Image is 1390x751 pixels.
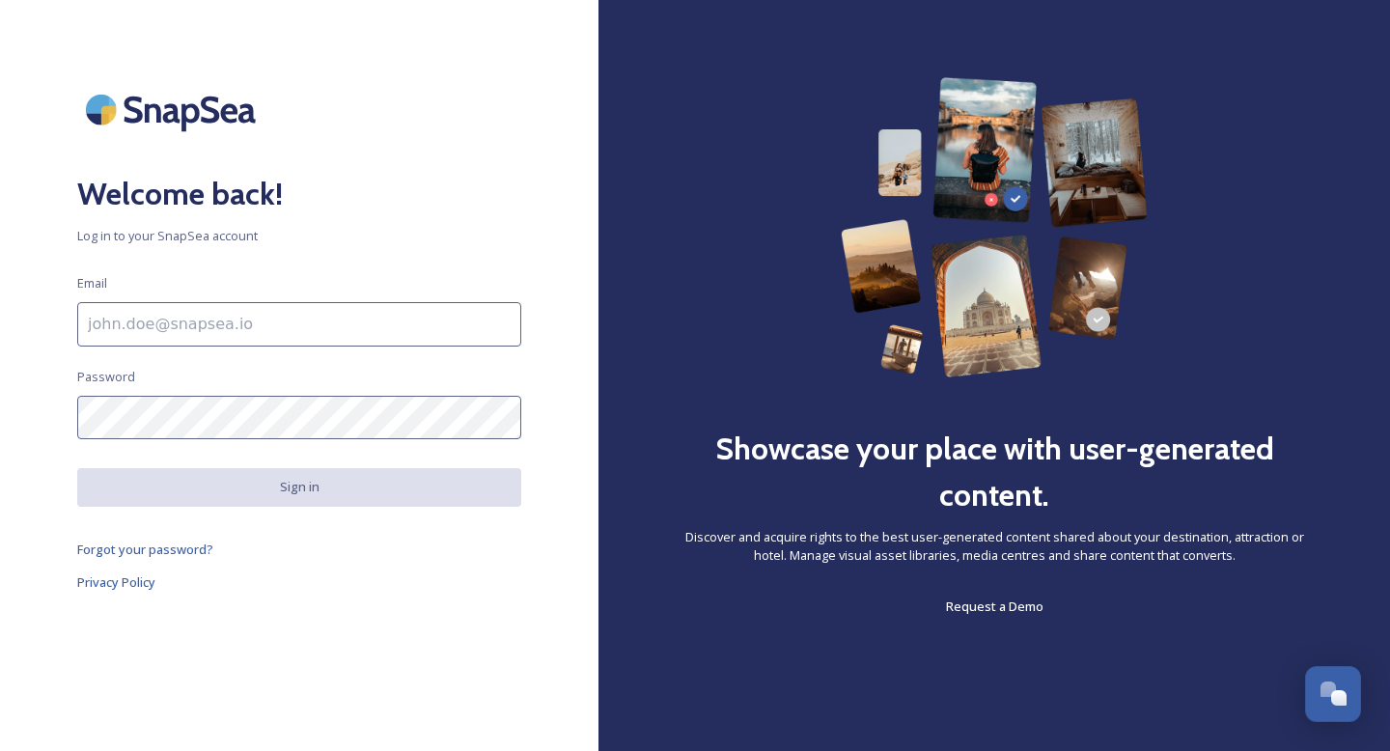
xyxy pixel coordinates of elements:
[1305,666,1361,722] button: Open Chat
[77,538,521,561] a: Forgot your password?
[946,598,1043,615] span: Request a Demo
[77,274,107,292] span: Email
[77,227,521,245] span: Log in to your SnapSea account
[676,426,1313,518] h2: Showcase your place with user-generated content.
[77,468,521,506] button: Sign in
[77,541,213,558] span: Forgot your password?
[77,573,155,591] span: Privacy Policy
[77,368,135,386] span: Password
[77,570,521,594] a: Privacy Policy
[676,528,1313,565] span: Discover and acquire rights to the best user-generated content shared about your destination, att...
[77,171,521,217] h2: Welcome back!
[946,595,1043,618] a: Request a Demo
[77,77,270,142] img: SnapSea Logo
[841,77,1148,377] img: 63b42ca75bacad526042e722_Group%20154-p-800.png
[77,302,521,347] input: john.doe@snapsea.io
